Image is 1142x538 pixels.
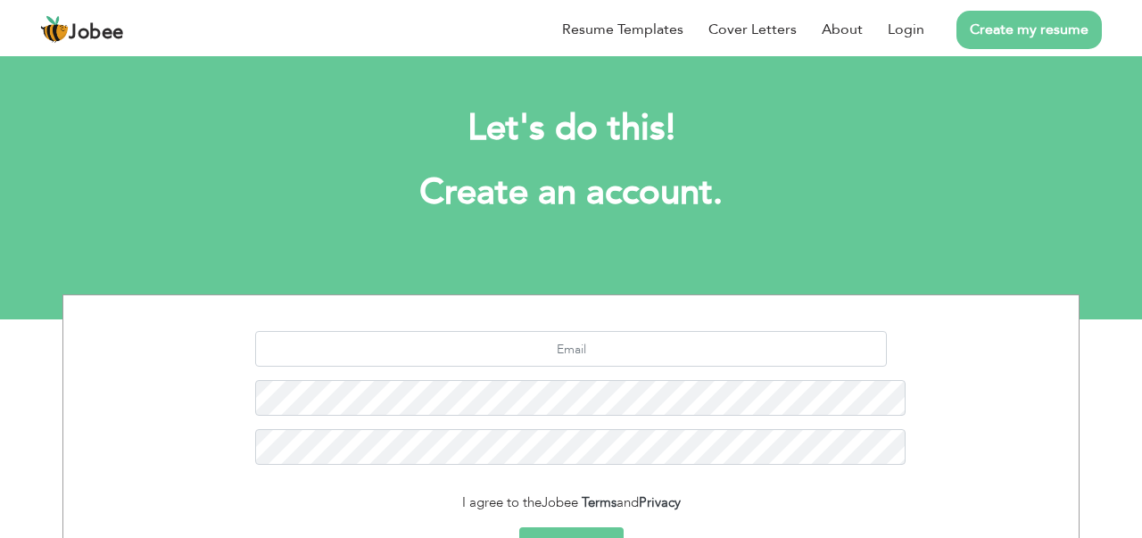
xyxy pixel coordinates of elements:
div: I agree to the and [77,492,1065,513]
span: Jobee [69,23,124,43]
a: Cover Letters [708,19,797,40]
a: Resume Templates [562,19,683,40]
h2: Let's do this! [89,105,1053,152]
span: Jobee [542,493,578,511]
a: Privacy [639,493,681,511]
a: Jobee [40,15,124,44]
img: jobee.io [40,15,69,44]
a: Login [888,19,924,40]
a: Create my resume [956,11,1102,49]
a: About [822,19,863,40]
input: Email [255,331,888,367]
a: Terms [582,493,617,511]
h1: Create an account. [89,170,1053,216]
